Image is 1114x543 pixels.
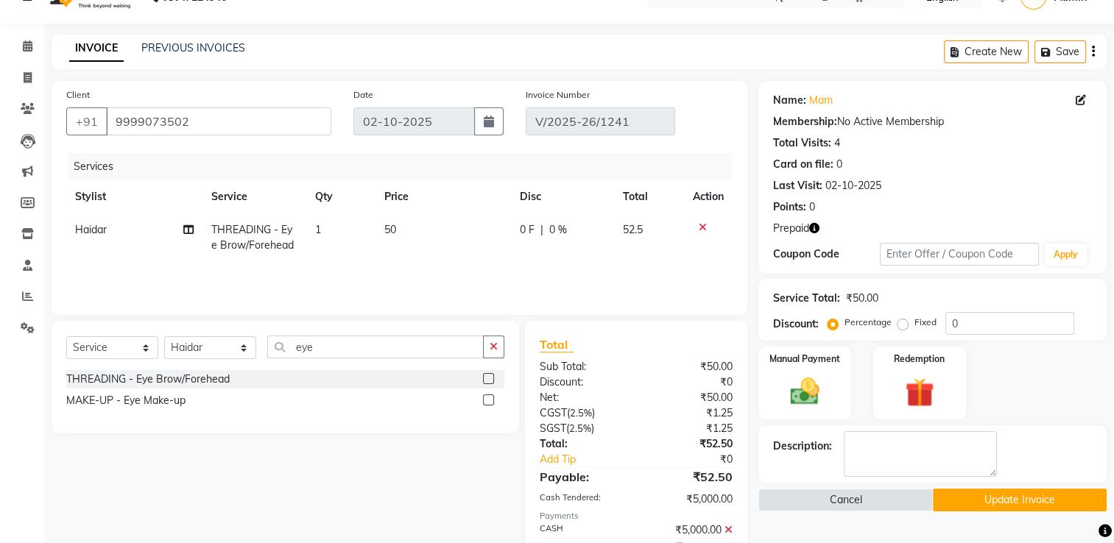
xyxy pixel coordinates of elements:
span: CGST [540,406,567,419]
button: Update Invoice [933,489,1107,511]
button: Apply [1045,244,1087,266]
div: Sub Total: [529,359,636,375]
div: ₹50.00 [846,291,878,306]
div: ₹52.50 [636,468,744,486]
div: Services [68,153,744,180]
span: 2.5% [569,422,591,434]
a: INVOICE [69,35,124,62]
th: Qty [306,180,376,213]
div: Discount: [773,316,819,332]
div: ₹1.25 [636,421,744,436]
div: Discount: [529,375,636,390]
img: _gift.svg [896,375,943,411]
div: CASH [529,522,636,538]
th: Disc [511,180,614,213]
label: Manual Payment [769,352,840,366]
span: 1 [315,223,321,236]
th: Service [202,180,306,213]
input: Search or Scan [267,336,484,358]
label: Invoice Number [526,88,590,102]
a: Add Tip [529,452,654,467]
div: ( ) [529,405,636,421]
div: Payable: [529,468,636,486]
div: Service Total: [773,291,840,306]
span: Total [540,337,574,352]
label: Fixed [914,316,937,329]
span: THREADING - Eye Brow/Forehead [211,223,294,252]
div: Total: [529,436,636,452]
div: Membership: [773,114,837,129]
div: Net: [529,390,636,405]
div: Description: [773,439,832,454]
th: Action [684,180,733,213]
input: Enter Offer / Coupon Code [880,243,1039,266]
div: Points: [773,199,806,215]
a: Mam [809,93,833,108]
div: Last Visit: [773,178,822,194]
button: Cancel [758,489,932,511]
button: +91 [66,107,107,135]
div: 02-10-2025 [825,178,881,194]
span: | [540,222,543,238]
input: Search by Name/Mobile/Email/Code [106,107,331,135]
div: ₹50.00 [636,390,744,405]
div: ₹52.50 [636,436,744,452]
div: ₹50.00 [636,359,744,375]
div: 0 [809,199,815,215]
span: 52.5 [623,223,643,236]
div: ₹5,000.00 [636,522,744,538]
span: SGST [540,422,566,435]
label: Redemption [894,352,945,366]
img: _cash.svg [781,375,828,408]
div: Payments [540,510,733,522]
th: Stylist [66,180,202,213]
span: 0 F [520,222,535,238]
div: MAKE-UP - Eye Make-up [66,393,186,408]
div: Name: [773,93,806,108]
div: Total Visits: [773,135,831,151]
label: Client [66,88,90,102]
a: PREVIOUS INVOICES [141,41,245,54]
div: ₹1.25 [636,405,744,421]
div: Cash Tendered: [529,491,636,507]
span: Prepaid [773,221,809,236]
div: ₹0 [655,452,744,467]
th: Total [614,180,684,213]
button: Save [1034,40,1086,63]
div: No Active Membership [773,114,1092,129]
label: Percentage [845,316,892,329]
div: Coupon Code [773,246,879,262]
span: Haidar [75,223,107,236]
div: THREADING - Eye Brow/Forehead [66,372,230,387]
button: Create New [944,40,1029,63]
div: ₹5,000.00 [636,491,744,507]
div: 0 [836,157,842,172]
span: 50 [384,223,396,236]
label: Date [353,88,373,102]
div: ( ) [529,421,636,436]
div: 4 [834,135,840,151]
span: 2.5% [570,407,592,419]
span: 0 % [549,222,567,238]
th: Price [376,180,511,213]
div: ₹0 [636,375,744,390]
div: Card on file: [773,157,833,172]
